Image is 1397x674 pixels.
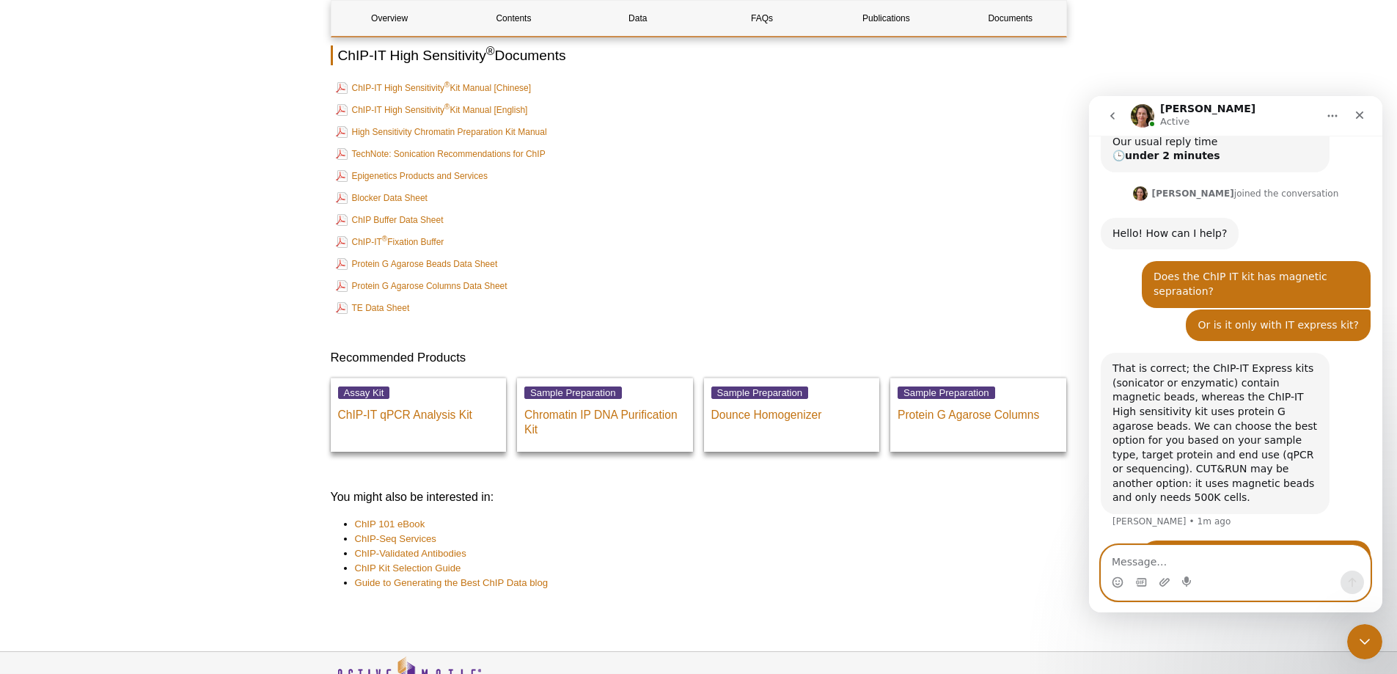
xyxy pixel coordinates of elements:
[524,400,686,437] p: Chromatin IP DNA Purification Kit
[455,1,572,36] a: Contents
[711,387,809,399] span: Sample Preparation
[336,79,532,97] a: ChIP-IT High Sensitivity®Kit Manual [Chinese]
[382,235,387,243] sup: ®
[336,299,410,317] a: TE Data Sheet
[336,167,488,185] a: Epigenetics Products and Services
[331,349,1067,367] h3: Recommended Products
[336,145,546,163] a: TechNote: Sonication Recommendations for ChIP
[338,400,499,422] p: ChIP-IT qPCR Analysis Kit
[338,387,390,399] span: Assay Kit
[524,387,622,399] span: Sample Preparation
[704,378,880,452] a: Sample Preparation Dounce Homogenizer
[1347,624,1382,659] iframe: Intercom live chat
[890,378,1066,452] a: Sample Preparation Protein G Agarose Columns
[336,233,444,251] a: ChIP-IT®Fixation Buffer
[486,45,495,57] sup: ®
[898,387,995,399] span: Sample Preparation
[355,546,466,561] a: ChIP-Validated Antibodies
[331,1,448,36] a: Overview
[336,101,528,119] a: ChIP-IT High Sensitivity®Kit Manual [English]
[355,561,461,576] a: ChIP Kit Selection Guide
[336,189,428,207] a: Blocker Data Sheet
[331,488,1067,506] h3: You might also be interested in:
[355,517,425,532] a: ChIP 101 eBook
[355,576,549,590] a: Guide to Generating the Best ChIP Data blog
[579,1,696,36] a: Data
[1089,96,1382,612] iframe: Intercom live chat
[336,277,507,295] a: Protein G Agarose Columns Data Sheet
[711,400,873,422] p: Dounce Homogenizer
[336,123,547,141] a: High Sensitivity Chromatin Preparation Kit Manual
[444,103,450,111] sup: ®
[703,1,820,36] a: FAQs
[336,211,444,229] a: ChIP Buffer Data Sheet
[331,45,1067,65] h2: ChIP-IT High Sensitivity Documents
[828,1,945,36] a: Publications
[517,378,693,452] a: Sample Preparation Chromatin IP DNA Purification Kit
[444,81,450,89] sup: ®
[331,378,507,452] a: Assay Kit ChIP-IT qPCR Analysis Kit
[952,1,1068,36] a: Documents
[898,400,1059,422] p: Protein G Agarose Columns
[336,255,498,273] a: Protein G Agarose Beads Data Sheet
[355,532,436,546] a: ChIP-Seq Services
